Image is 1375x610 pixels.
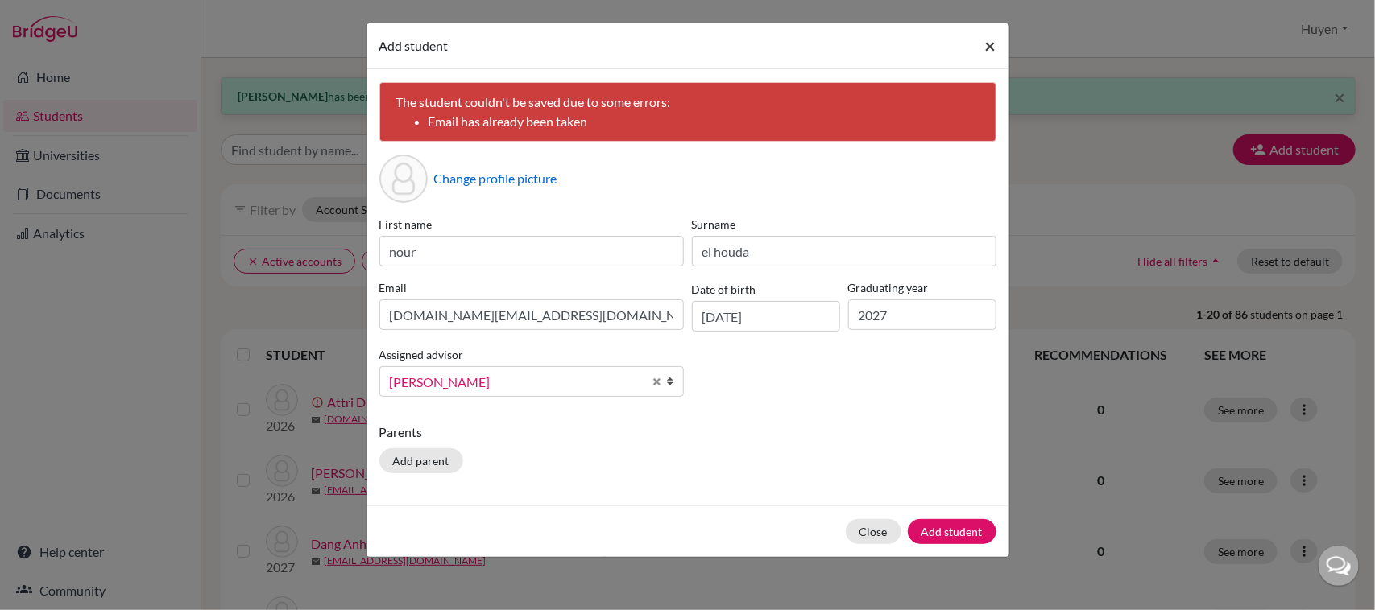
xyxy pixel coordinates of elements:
[379,346,464,363] label: Assigned advisor
[429,112,979,131] li: Email has already been taken
[379,155,428,203] div: Profile picture
[390,372,643,393] span: [PERSON_NAME]
[692,281,756,298] label: Date of birth
[379,448,463,473] button: Add parent
[379,216,684,233] label: First name
[379,38,449,53] span: Add student
[985,34,996,57] span: ×
[692,301,840,332] input: dd/mm/yyyy
[379,82,996,142] div: The student couldn't be saved due to some errors:
[692,216,996,233] label: Surname
[379,422,996,442] p: Parents
[846,519,901,544] button: Close
[36,11,69,26] span: Help
[848,279,996,296] label: Graduating year
[972,23,1009,68] button: Close
[908,519,996,544] button: Add student
[379,279,684,296] label: Email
